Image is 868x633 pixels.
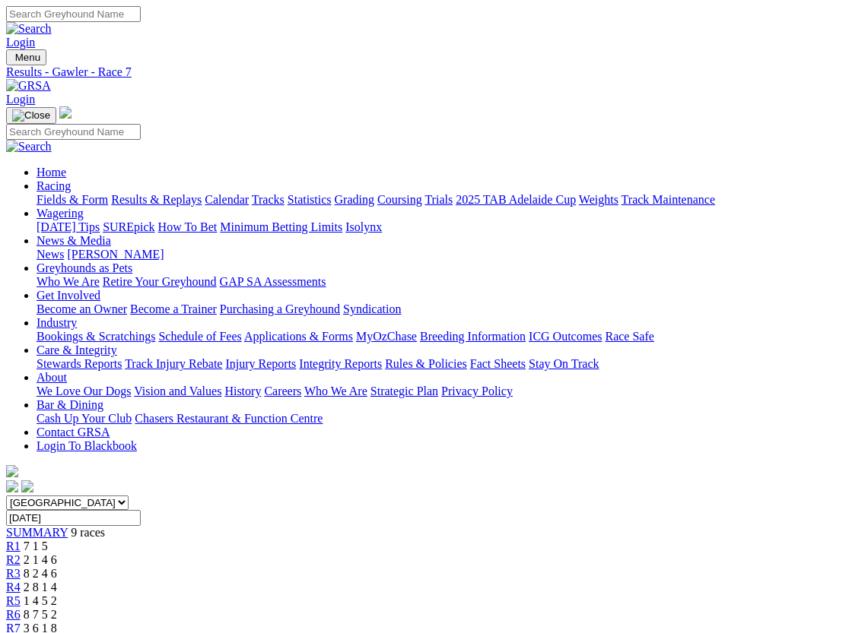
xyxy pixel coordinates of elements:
[37,275,100,288] a: Who We Are
[6,79,51,93] img: GRSA
[343,302,401,315] a: Syndication
[605,330,653,343] a: Race Safe
[205,193,249,206] a: Calendar
[37,248,64,261] a: News
[37,193,108,206] a: Fields & Form
[37,289,100,302] a: Get Involved
[103,275,217,288] a: Retire Your Greyhound
[71,526,105,539] span: 9 races
[6,65,862,79] a: Results - Gawler - Race 7
[6,93,35,106] a: Login
[220,275,326,288] a: GAP SA Assessments
[6,510,141,526] input: Select date
[24,594,57,607] span: 1 4 5 2
[24,567,57,580] span: 8 2 4 6
[456,193,576,206] a: 2025 TAB Adelaide Cup
[424,193,453,206] a: Trials
[225,357,296,370] a: Injury Reports
[15,52,40,63] span: Menu
[622,193,715,206] a: Track Maintenance
[158,220,218,233] a: How To Bet
[6,107,56,124] button: Toggle navigation
[37,439,137,452] a: Login To Blackbook
[37,193,862,207] div: Racing
[244,330,353,343] a: Applications & Forms
[158,330,241,343] a: Schedule of Fees
[6,526,68,539] a: SUMMARY
[21,480,33,492] img: twitter.svg
[37,302,862,316] div: Get Involved
[6,581,21,593] span: R4
[529,330,602,343] a: ICG Outcomes
[6,36,35,49] a: Login
[37,357,862,371] div: Care & Integrity
[37,412,862,426] div: Bar & Dining
[420,330,526,343] a: Breeding Information
[37,275,862,289] div: Greyhounds as Pets
[6,465,18,477] img: logo-grsa-white.png
[37,166,66,179] a: Home
[37,316,77,329] a: Industry
[67,248,164,261] a: [PERSON_NAME]
[135,412,323,425] a: Chasers Restaurant & Function Centre
[130,302,217,315] a: Become a Trainer
[6,567,21,580] a: R3
[37,412,132,425] a: Cash Up Your Club
[6,594,21,607] a: R5
[37,398,103,411] a: Bar & Dining
[125,357,222,370] a: Track Injury Rebate
[37,302,127,315] a: Become an Owner
[37,385,862,398] div: About
[529,357,599,370] a: Stay On Track
[37,357,122,370] a: Stewards Reports
[37,220,862,234] div: Wagering
[6,480,18,492] img: facebook.svg
[24,540,48,552] span: 7 1 5
[37,330,155,343] a: Bookings & Scratchings
[59,106,72,119] img: logo-grsa-white.png
[6,6,141,22] input: Search
[6,124,141,140] input: Search
[264,385,301,397] a: Careers
[335,193,374,206] a: Grading
[37,385,131,397] a: We Love Our Dogs
[377,193,422,206] a: Coursing
[24,581,57,593] span: 2 8 1 4
[220,220,342,233] a: Minimum Betting Limits
[252,193,285,206] a: Tracks
[24,553,57,566] span: 2 1 4 6
[288,193,332,206] a: Statistics
[6,553,21,566] a: R2
[6,540,21,552] span: R1
[345,220,382,233] a: Isolynx
[37,426,110,438] a: Contact GRSA
[304,385,367,397] a: Who We Are
[299,357,382,370] a: Integrity Reports
[37,330,862,343] div: Industry
[103,220,154,233] a: SUREpick
[24,608,57,621] span: 8 7 5 2
[37,261,132,274] a: Greyhounds as Pets
[134,385,221,397] a: Vision and Values
[6,22,52,36] img: Search
[37,371,67,384] a: About
[37,207,84,220] a: Wagering
[470,357,526,370] a: Fact Sheets
[385,357,467,370] a: Rules & Policies
[220,302,340,315] a: Purchasing a Greyhound
[37,343,117,356] a: Care & Integrity
[111,193,202,206] a: Results & Replays
[6,608,21,621] a: R6
[441,385,513,397] a: Privacy Policy
[224,385,261,397] a: History
[37,248,862,261] div: News & Media
[6,140,52,154] img: Search
[12,109,50,122] img: Close
[356,330,417,343] a: MyOzChase
[37,234,111,247] a: News & Media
